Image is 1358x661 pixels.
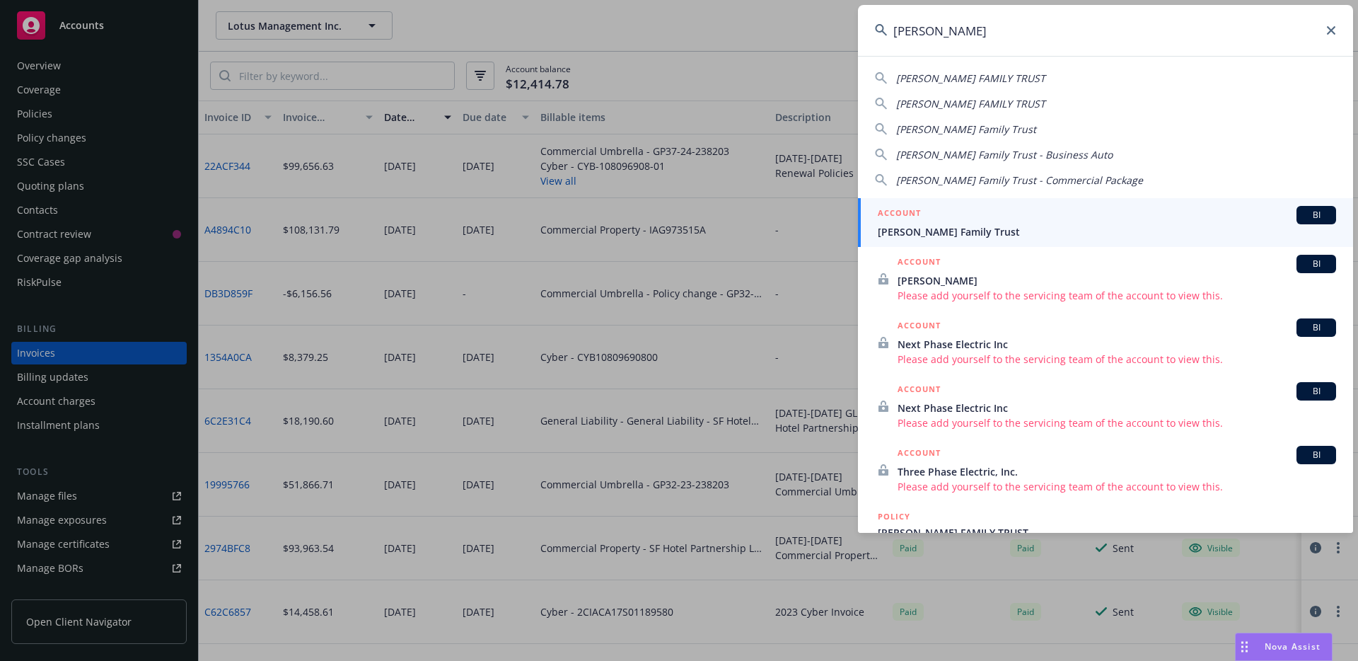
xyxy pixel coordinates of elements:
h5: ACCOUNT [898,255,941,272]
span: BI [1302,258,1330,270]
span: [PERSON_NAME] Family Trust [896,122,1036,136]
span: BI [1302,385,1330,398]
h5: ACCOUNT [898,318,941,335]
span: Please add yourself to the servicing team of the account to view this. [898,288,1336,303]
div: Drag to move [1236,633,1253,660]
h5: ACCOUNT [898,382,941,399]
button: Nova Assist [1235,633,1333,661]
span: [PERSON_NAME] Family Trust [878,224,1336,239]
span: Please add yourself to the servicing team of the account to view this. [898,352,1336,367]
span: Next Phase Electric Inc [898,337,1336,352]
span: [PERSON_NAME] FAMILY TRUST [878,525,1336,540]
input: Search... [858,5,1353,56]
a: ACCOUNTBINext Phase Electric IncPlease add yourself to the servicing team of the account to view ... [858,311,1353,374]
a: ACCOUNTBIThree Phase Electric, Inc.Please add yourself to the servicing team of the account to vi... [858,438,1353,502]
span: Please add yourself to the servicing team of the account to view this. [898,479,1336,494]
h5: ACCOUNT [878,206,921,223]
span: Next Phase Electric Inc [898,401,1336,415]
span: BI [1302,449,1330,461]
a: ACCOUNTBI[PERSON_NAME] Family Trust [858,198,1353,247]
span: Please add yourself to the servicing team of the account to view this. [898,415,1336,430]
a: ACCOUNTBINext Phase Electric IncPlease add yourself to the servicing team of the account to view ... [858,374,1353,438]
span: Nova Assist [1265,640,1321,653]
span: BI [1302,321,1330,334]
h5: POLICY [878,510,910,524]
h5: ACCOUNT [898,446,941,463]
span: [PERSON_NAME] Family Trust - Business Auto [896,148,1113,161]
span: [PERSON_NAME] FAMILY TRUST [896,71,1045,85]
a: POLICY[PERSON_NAME] FAMILY TRUST [858,502,1353,563]
span: [PERSON_NAME] Family Trust - Commercial Package [896,173,1143,187]
span: BI [1302,209,1330,222]
span: Three Phase Electric, Inc. [898,464,1336,479]
a: ACCOUNTBI[PERSON_NAME]Please add yourself to the servicing team of the account to view this. [858,247,1353,311]
span: [PERSON_NAME] [898,273,1336,288]
span: [PERSON_NAME] FAMILY TRUST [896,97,1045,110]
